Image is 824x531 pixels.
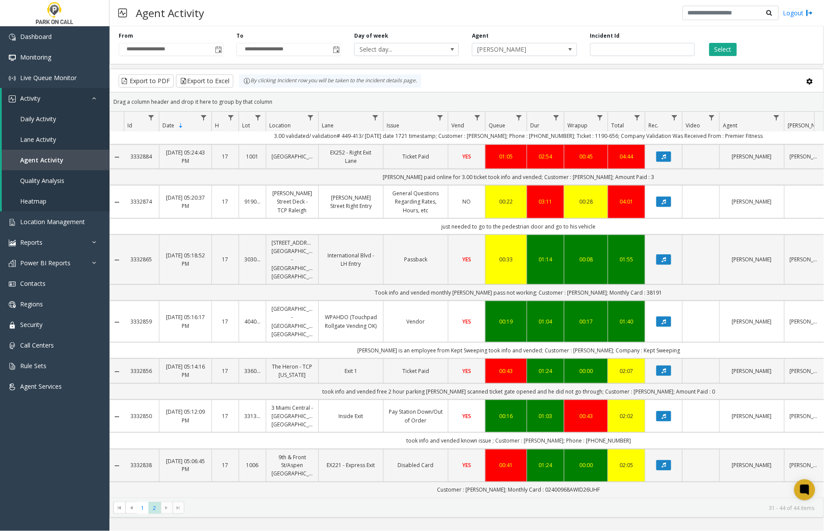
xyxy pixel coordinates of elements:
[177,122,184,129] span: Sortable
[532,367,559,375] a: 01:24
[532,255,559,264] a: 01:14
[613,317,640,326] a: 01:40
[9,95,16,102] img: 'icon'
[217,367,233,375] a: 17
[20,197,46,205] span: Heatmap
[127,122,132,129] span: Id
[20,218,85,226] span: Location Management
[462,412,471,420] span: YES
[613,255,640,264] div: 01:55
[434,112,446,123] a: Issue Filter Menu
[613,412,640,420] a: 02:02
[454,152,480,161] a: YES
[462,462,471,469] span: YES
[20,135,56,144] span: Lane Activity
[20,94,40,102] span: Activity
[20,362,46,370] span: Rule Sets
[709,43,737,56] button: Select
[454,197,480,206] a: NO
[165,313,206,330] a: [DATE] 05:16:17 PM
[570,255,602,264] a: 00:08
[570,412,602,420] a: 00:43
[324,148,378,165] a: EX252 - Right Exit Lane
[9,342,16,349] img: 'icon'
[454,367,480,375] a: YES
[119,32,133,40] label: From
[129,152,154,161] a: 3332884
[271,152,313,161] a: [GEOGRAPHIC_DATA]/[GEOGRAPHIC_DATA]
[491,367,521,375] a: 00:43
[613,367,640,375] div: 02:07
[118,2,127,24] img: pageIcon
[324,367,378,375] a: Exit 1
[305,112,317,123] a: Location Filter Menu
[389,189,443,215] a: General Questions Regarding Rates, Hours, etc
[165,148,206,165] a: [DATE] 05:24:43 PM
[243,77,250,84] img: infoIcon.svg
[570,197,602,206] a: 00:28
[9,54,16,61] img: 'icon'
[165,457,206,474] a: [DATE] 05:06:45 PM
[324,461,378,470] a: EX221 - Express Exit
[145,112,157,123] a: Id Filter Menu
[110,413,124,420] a: Collapse Details
[462,256,471,263] span: YES
[725,367,779,375] a: [PERSON_NAME]
[148,502,160,514] span: Page 2
[198,112,210,123] a: Date Filter Menu
[491,412,521,420] div: 00:16
[217,412,233,420] a: 17
[532,197,559,206] div: 03:11
[532,461,559,470] a: 01:24
[463,198,471,205] span: NO
[462,153,471,160] span: YES
[9,363,16,370] img: 'icon'
[213,43,223,56] span: Toggle popup
[491,255,521,264] a: 00:33
[217,255,233,264] a: 17
[532,152,559,161] a: 02:54
[217,461,233,470] a: 17
[594,112,606,123] a: Wrapup Filter Menu
[190,504,815,512] kendo-pager-info: 31 - 44 of 44 items
[322,122,334,129] span: Lane
[2,129,109,150] a: Lane Activity
[20,115,56,123] span: Daily Activity
[9,34,16,41] img: 'icon'
[2,191,109,211] a: Heatmap
[131,2,208,24] h3: Agent Activity
[648,122,658,129] span: Rec.
[165,193,206,210] a: [DATE] 05:20:37 PM
[324,193,378,210] a: [PERSON_NAME] Street Right Entry
[491,152,521,161] a: 01:05
[389,317,443,326] a: Vendor
[244,197,261,206] a: 919004
[613,461,640,470] a: 02:05
[790,255,820,264] a: [PERSON_NAME]
[532,412,559,420] a: 01:03
[129,255,154,264] a: 3332865
[244,255,261,264] a: 303032
[110,257,124,264] a: Collapse Details
[9,75,16,82] img: 'icon'
[244,367,261,375] a: 336020
[244,317,261,326] a: 404004
[137,502,148,514] span: Page 1
[244,152,261,161] a: 1001
[176,74,233,88] button: Export to Excel
[590,32,620,40] label: Incident Id
[244,412,261,420] a: 331360
[9,260,16,267] img: 'icon'
[165,362,206,379] a: [DATE] 05:14:16 PM
[128,504,135,511] span: Go to the previous page
[567,122,588,129] span: Wrapup
[217,197,233,206] a: 17
[271,189,313,215] a: [PERSON_NAME] Street Deck - TCP Raleigh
